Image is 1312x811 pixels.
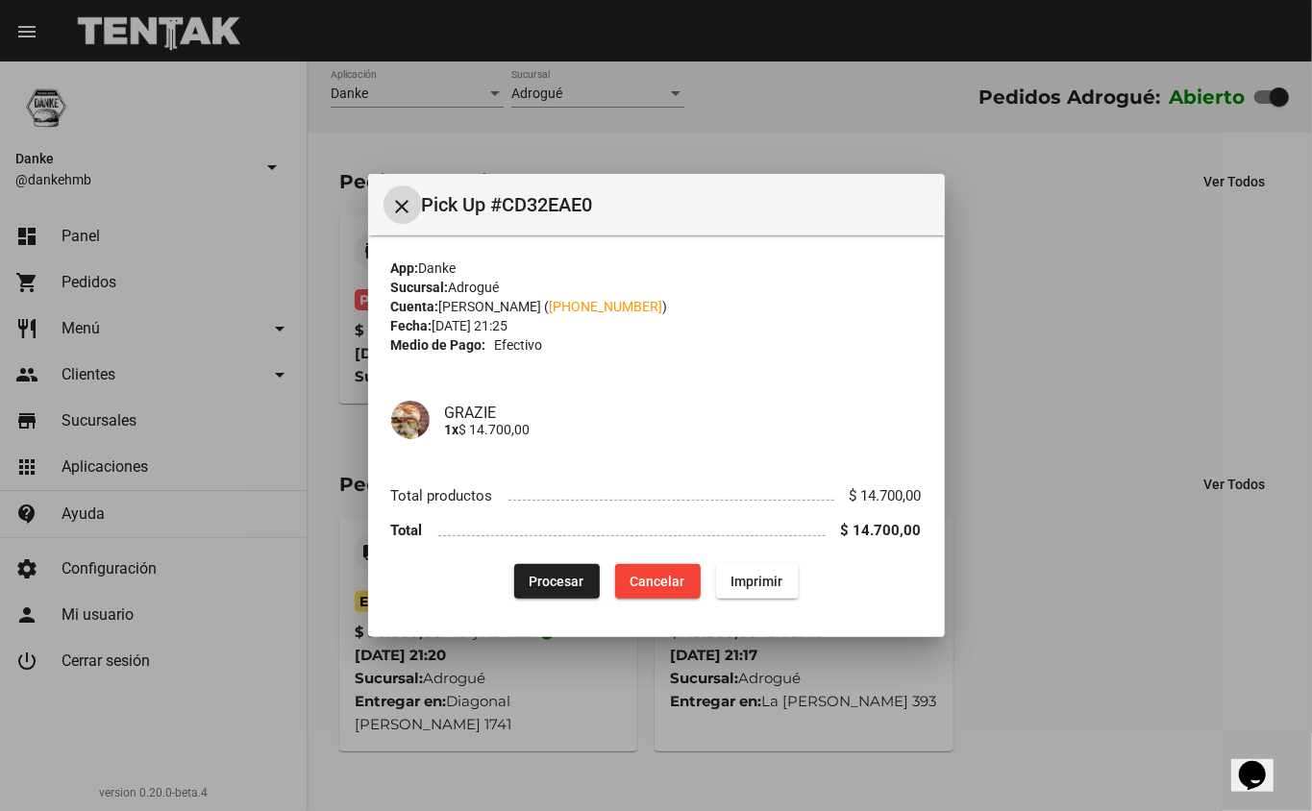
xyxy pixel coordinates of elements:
[615,564,701,599] button: Cancelar
[731,574,783,589] span: Imprimir
[494,335,542,355] span: Efectivo
[550,299,663,314] a: [PHONE_NUMBER]
[391,195,414,218] mat-icon: Cerrar
[631,574,685,589] span: Cancelar
[391,278,922,297] div: Adrogué
[391,401,430,439] img: 38231b67-3d95-44ab-94d1-b5e6824bbf5e.png
[391,280,449,295] strong: Sucursal:
[391,513,922,549] li: Total $ 14.700,00
[391,478,922,513] li: Total productos $ 14.700,00
[391,297,922,316] div: [PERSON_NAME] ( )
[445,422,922,437] p: $ 14.700,00
[391,258,922,278] div: Danke
[514,564,600,599] button: Procesar
[391,316,922,335] div: [DATE] 21:25
[445,422,459,437] b: 1x
[391,260,419,276] strong: App:
[384,185,422,224] button: Cerrar
[391,299,439,314] strong: Cuenta:
[716,564,799,599] button: Imprimir
[530,574,584,589] span: Procesar
[391,335,486,355] strong: Medio de Pago:
[1231,734,1293,792] iframe: chat widget
[445,404,922,422] h4: GRAZIE
[422,189,929,220] span: Pick Up #CD32EAE0
[391,318,433,333] strong: Fecha:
